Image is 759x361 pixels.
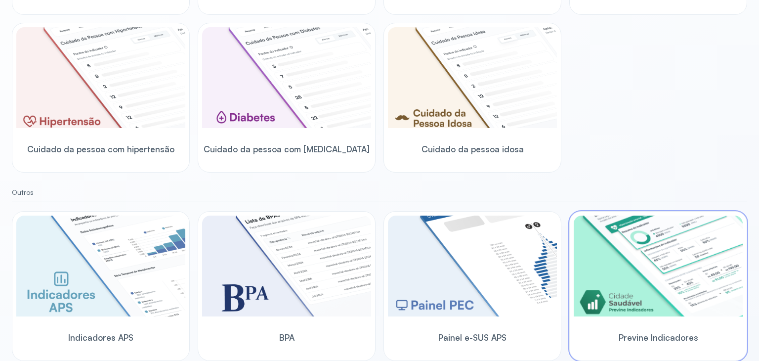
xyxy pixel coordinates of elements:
span: Cuidado da pessoa com hipertensão [27,144,174,154]
img: bpa.png [202,216,371,316]
span: Cuidado da pessoa com [MEDICAL_DATA] [204,144,370,154]
img: previne-brasil.png [574,216,743,316]
img: aps-indicators.png [16,216,185,316]
span: Cuidado da pessoa idosa [422,144,524,154]
span: Painel e-SUS APS [438,332,506,343]
span: Previne Indicadores [619,332,698,343]
img: pec-panel.png [388,216,557,316]
img: hypertension.png [16,27,185,128]
small: Outros [12,188,747,197]
img: diabetics.png [202,27,371,128]
img: elderly.png [388,27,557,128]
span: Indicadores APS [68,332,133,343]
span: BPA [279,332,295,343]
